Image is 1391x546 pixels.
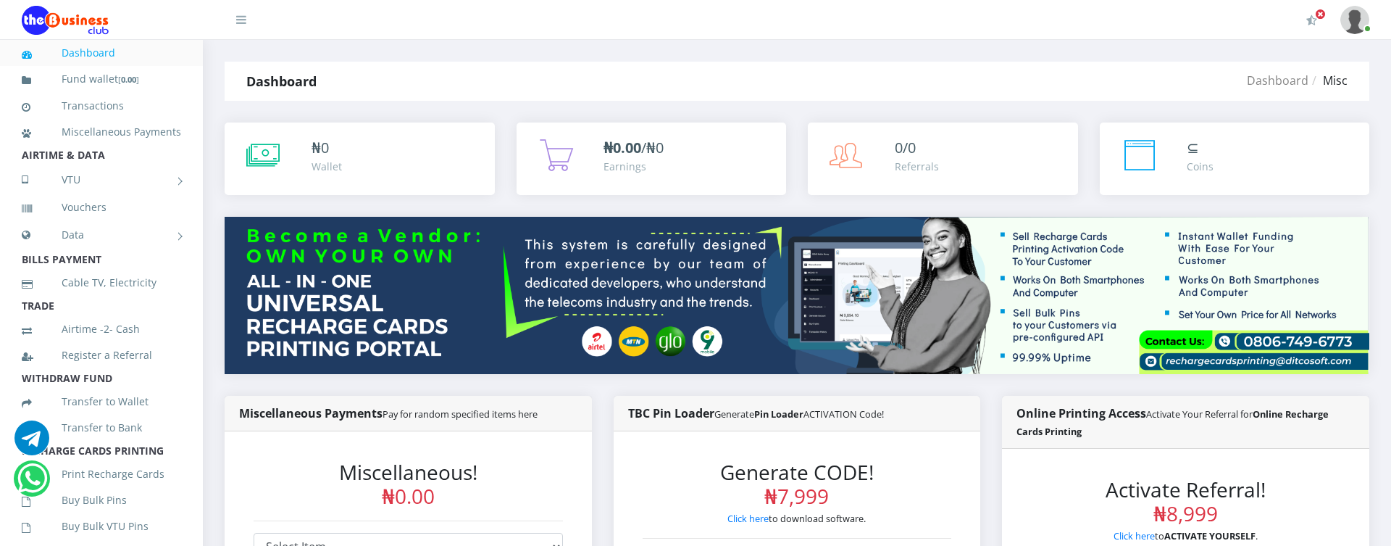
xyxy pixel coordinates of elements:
span: Activate Your Membership [1315,9,1326,20]
small: to download software. [727,512,866,525]
a: Miscellaneous Payments [22,115,181,149]
a: 0/0 Referrals [808,123,1078,195]
img: Logo [22,6,109,35]
li: Misc [1308,72,1348,89]
a: Chat for support [17,472,47,496]
a: Data [22,217,181,253]
span: 0/0 [895,138,916,157]
strong: ACTIVATE YOURSELF [1164,529,1256,542]
b: Pin Loader [754,408,803,421]
div: Wallet [312,159,342,174]
a: Transfer to Bank [22,411,181,444]
h3: Activate Referral! [1031,478,1340,526]
a: ₦0 Wallet [225,123,495,195]
a: Dashboard [1247,73,1308,88]
span: ₦0.00 [382,482,435,510]
a: Print Recharge Cards [22,458,181,491]
a: Transactions [22,89,181,123]
small: [ ] [118,74,139,85]
img: User [1340,6,1369,34]
h3: Generate CODE! [643,460,952,509]
strong: Dashboard [246,73,317,90]
b: Online Recharge Cards Printing [1016,408,1329,438]
div: Earnings [603,159,664,174]
a: Buy Bulk VTU Pins [22,510,181,543]
a: Click here [727,512,769,525]
a: Dashboard [22,36,181,70]
div: Coins [1187,159,1214,174]
a: Cable TV, Electricity [22,266,181,299]
strong: Miscellaneous Payments [239,405,538,421]
span: /₦0 [603,138,664,157]
i: Activate Your Membership [1306,15,1317,26]
span: ₦7,999 [764,482,829,510]
strong: Online Printing Access [1016,405,1329,439]
small: Generate ACTIVATION Code! [714,408,884,421]
div: Referrals [895,159,939,174]
a: Fund wallet[0.00] [22,62,181,96]
b: ₦0.00 [603,138,641,157]
span: ₦8,999 [1153,500,1218,527]
small: Pay for random specified items here [383,408,538,421]
a: Chat for support [14,431,49,455]
a: Vouchers [22,191,181,224]
small: to . [1114,529,1258,542]
strong: TBC Pin Loader [628,405,884,421]
h3: Miscellaneous! [254,460,563,509]
div: ₦ [312,137,342,159]
a: Register a Referral [22,339,181,372]
img: multitenant_rcp.png [225,217,1369,374]
span: 0 [321,138,329,157]
a: Buy Bulk Pins [22,484,181,517]
a: ₦0.00/₦0 Earnings [517,123,787,195]
b: 0.00 [121,74,136,85]
a: Airtime -2- Cash [22,313,181,346]
small: Activate Your Referral for [1016,408,1329,438]
a: Click here [1114,529,1155,542]
a: Transfer to Wallet [22,385,181,418]
div: ⊆ [1187,137,1214,159]
a: VTU [22,162,181,198]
